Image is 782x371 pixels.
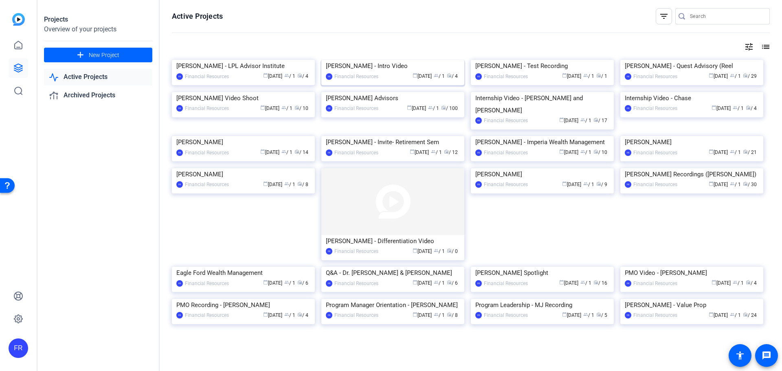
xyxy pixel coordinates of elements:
span: group [434,280,439,285]
div: FR [475,149,482,156]
span: / 4 [746,105,757,111]
span: / 21 [743,149,757,155]
span: / 1 [434,248,445,254]
span: [DATE] [413,73,432,79]
div: Financial Resources [334,247,378,255]
span: [DATE] [410,149,429,155]
div: Financial Resources [484,72,528,81]
span: / 5 [596,312,607,318]
div: FR [475,117,482,124]
div: Financial Resources [484,149,528,157]
span: calendar_today [260,149,265,154]
span: / 1 [434,73,445,79]
span: calendar_today [413,248,417,253]
div: Financial Resources [484,279,528,288]
span: [DATE] [260,105,279,111]
div: FR [9,338,28,358]
div: Financial Resources [334,279,378,288]
div: FR [326,280,332,287]
span: calendar_today [559,149,564,154]
div: [PERSON_NAME] - Value Prop [625,299,759,311]
span: calendar_today [410,149,415,154]
span: / 12 [444,149,458,155]
span: [DATE] [709,73,728,79]
div: Financial Resources [185,104,229,112]
span: group [730,149,735,154]
span: [DATE] [559,118,578,123]
div: Financial Resources [334,311,378,319]
span: group [431,149,436,154]
span: / 1 [730,182,741,187]
span: group [583,73,588,78]
span: calendar_today [263,280,268,285]
span: / 4 [447,73,458,79]
span: / 8 [447,312,458,318]
span: group [284,280,289,285]
mat-icon: accessibility [735,351,745,360]
span: / 1 [428,105,439,111]
span: [DATE] [562,312,581,318]
span: [DATE] [407,105,426,111]
div: [PERSON_NAME] [176,136,310,148]
span: / 1 [284,182,295,187]
span: calendar_today [709,73,714,78]
span: / 16 [593,280,607,286]
div: [PERSON_NAME] - Differentiation Video [326,235,460,247]
div: Overview of your projects [44,24,152,34]
span: group [428,105,433,110]
span: radio [447,312,452,317]
span: / 1 [733,105,744,111]
a: Active Projects [44,69,152,86]
span: [DATE] [263,73,282,79]
div: Financial Resources [484,116,528,125]
span: group [284,312,289,317]
div: Financial Resources [185,311,229,319]
div: Q&A - Dr. [PERSON_NAME] & [PERSON_NAME] [326,267,460,279]
mat-icon: tune [744,42,754,52]
span: / 100 [441,105,458,111]
span: / 0 [447,248,458,254]
span: / 1 [733,280,744,286]
div: Financial Resources [633,311,677,319]
span: calendar_today [562,181,567,186]
span: group [284,181,289,186]
div: FR [326,73,332,80]
span: radio [596,312,601,317]
div: Financial Resources [185,180,229,189]
span: / 1 [583,73,594,79]
span: / 1 [284,280,295,286]
span: [DATE] [260,149,279,155]
span: calendar_today [413,312,417,317]
span: / 17 [593,118,607,123]
span: / 1 [730,73,741,79]
span: calendar_today [407,105,412,110]
span: / 1 [583,312,594,318]
button: New Project [44,48,152,62]
span: / 1 [281,149,292,155]
h1: Active Projects [172,11,223,21]
div: FR [625,149,631,156]
mat-icon: add [75,50,86,60]
span: / 10 [593,149,607,155]
span: [DATE] [562,182,581,187]
span: / 1 [730,312,741,318]
span: calendar_today [413,73,417,78]
div: FR [625,280,631,287]
span: group [434,73,439,78]
span: / 1 [580,118,591,123]
span: calendar_today [709,181,714,186]
span: radio [743,312,748,317]
span: radio [297,181,302,186]
span: / 8 [297,182,308,187]
span: group [730,73,735,78]
div: FR [625,181,631,188]
div: [PERSON_NAME] - Imperia Wealth Management [475,136,609,148]
span: radio [444,149,449,154]
span: radio [294,105,299,110]
span: group [434,312,439,317]
span: [DATE] [712,280,731,286]
div: FR [475,280,482,287]
input: Search [690,11,763,21]
span: group [580,117,585,122]
span: calendar_today [712,105,716,110]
